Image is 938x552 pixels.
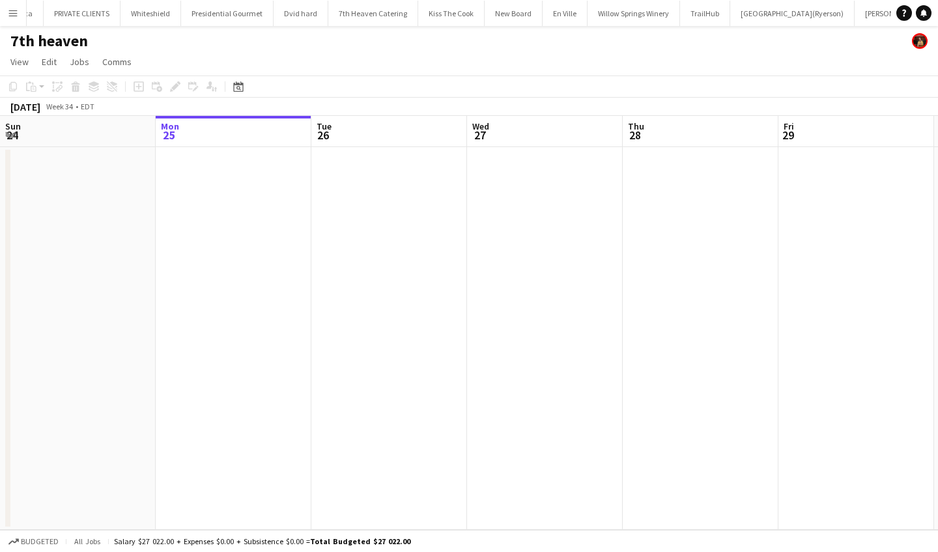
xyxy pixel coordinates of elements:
[626,128,644,143] span: 28
[310,536,410,546] span: Total Budgeted $27 022.00
[274,1,328,26] button: Dvid hard
[42,56,57,68] span: Edit
[81,102,94,111] div: EDT
[159,128,179,143] span: 25
[72,536,103,546] span: All jobs
[44,1,121,26] button: PRIVATE CLIENTS
[181,1,274,26] button: Presidential Gourmet
[5,53,34,70] a: View
[784,120,794,132] span: Fri
[21,537,59,546] span: Budgeted
[64,53,94,70] a: Jobs
[36,53,62,70] a: Edit
[70,56,89,68] span: Jobs
[10,31,88,51] h1: 7th heaven
[102,56,132,68] span: Comms
[418,1,485,26] button: Kiss The Cook
[472,120,489,132] span: Wed
[730,1,855,26] button: [GEOGRAPHIC_DATA](Ryerson)
[10,56,29,68] span: View
[97,53,137,70] a: Comms
[543,1,588,26] button: En Ville
[485,1,543,26] button: New Board
[161,120,179,132] span: Mon
[912,33,928,49] app-user-avatar: Yani Salas
[7,534,61,549] button: Budgeted
[628,120,644,132] span: Thu
[315,128,332,143] span: 26
[470,128,489,143] span: 27
[317,120,332,132] span: Tue
[3,128,21,143] span: 24
[680,1,730,26] button: TrailHub
[782,128,794,143] span: 29
[10,100,40,113] div: [DATE]
[121,1,181,26] button: Whiteshield
[43,102,76,111] span: Week 34
[328,1,418,26] button: 7th Heaven Catering
[588,1,680,26] button: Willow Springs Winery
[5,120,21,132] span: Sun
[114,536,410,546] div: Salary $27 022.00 + Expenses $0.00 + Subsistence $0.00 =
